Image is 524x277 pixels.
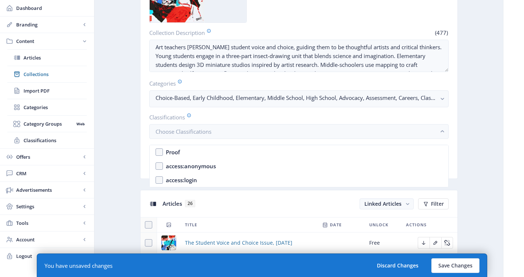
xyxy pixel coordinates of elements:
[16,219,81,227] span: Tools
[365,233,402,253] td: Free
[166,148,180,157] div: Proof
[24,71,87,78] span: Collections
[441,239,453,246] a: Edit page
[24,137,87,144] span: Classifications
[7,116,87,132] a: Category GroupsWeb
[370,258,425,273] button: Discard Changes
[406,220,427,229] span: Actions
[149,124,449,139] button: Choose Classifications
[7,50,87,66] a: Articles
[369,220,388,229] span: Unlock
[418,239,429,246] a: Edit page
[163,200,182,207] span: Articles
[16,252,88,260] span: Logout
[156,93,436,102] nb-select-label: Choice-Based, Early Childhood, Elementary, Middle School, High School, Advocacy, Assessment, Care...
[418,198,449,209] button: Filter
[24,120,74,127] span: Category Groups
[16,37,81,45] span: Content
[149,90,449,107] button: Choice-Based, Early Childhood, Elementary, Middle School, High School, Advocacy, Assessment, Care...
[16,186,81,194] span: Advertisements
[16,153,81,161] span: Offers
[149,79,443,87] label: Categories
[166,162,216,170] div: access:anonymous
[434,29,449,36] span: (477)
[161,235,176,250] img: a3df67d2-2488-4acc-aabd-3a0157355b29.png
[24,87,87,94] span: Import PDF
[24,104,87,111] span: Categories
[16,21,81,28] span: Branding
[16,4,88,12] span: Dashboard
[16,170,81,177] span: CRM
[7,83,87,99] a: Import PDF
[185,200,195,207] span: 26
[166,176,197,184] div: access:login
[74,120,87,127] nb-badge: Web
[431,258,480,273] button: Save Changes
[431,201,444,207] span: Filter
[16,236,81,243] span: Account
[360,198,414,209] button: Linked Articles
[185,220,197,229] span: Title
[16,203,81,210] span: Settings
[149,113,443,121] label: Classifications
[7,66,87,82] a: Collections
[44,262,113,269] div: You have unsaved changes
[156,128,211,135] span: Choose Classifications
[7,132,87,148] a: Classifications
[7,99,87,115] a: Categories
[330,220,342,229] span: Date
[185,238,292,247] a: The Student Voice and Choice Issue, [DATE]
[149,29,296,37] label: Collection Description
[364,200,402,207] span: Linked Articles
[24,54,87,61] span: Articles
[429,239,441,246] a: Edit page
